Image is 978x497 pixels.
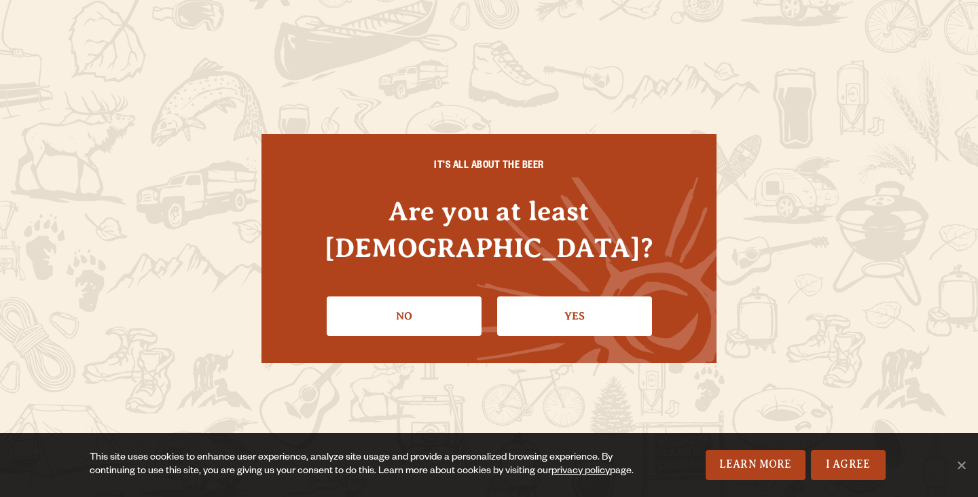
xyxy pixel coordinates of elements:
[497,296,652,336] a: Confirm I'm 21 or older
[289,161,689,173] h6: IT'S ALL ABOUT THE BEER
[327,296,482,336] a: No
[954,458,968,472] span: No
[811,450,886,480] a: I Agree
[90,451,636,479] div: This site uses cookies to enhance user experience, analyze site usage and provide a personalized ...
[551,466,610,477] a: privacy policy
[289,193,689,265] h4: Are you at least [DEMOGRAPHIC_DATA]?
[706,450,805,480] a: Learn More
